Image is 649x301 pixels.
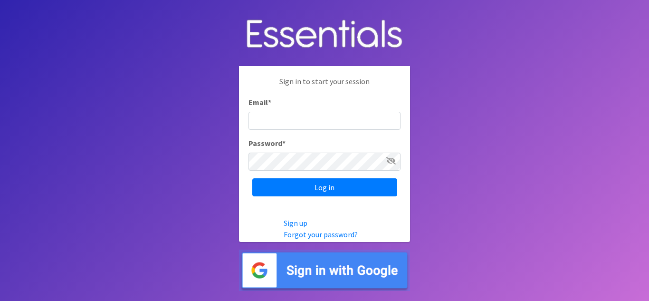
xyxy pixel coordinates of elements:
[239,10,410,59] img: Human Essentials
[248,76,401,97] p: Sign in to start your session
[248,137,286,149] label: Password
[284,230,358,239] a: Forgot your password?
[252,178,397,196] input: Log in
[282,138,286,148] abbr: required
[248,97,271,108] label: Email
[268,97,271,107] abbr: required
[284,218,307,228] a: Sign up
[239,250,410,291] img: Sign in with Google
